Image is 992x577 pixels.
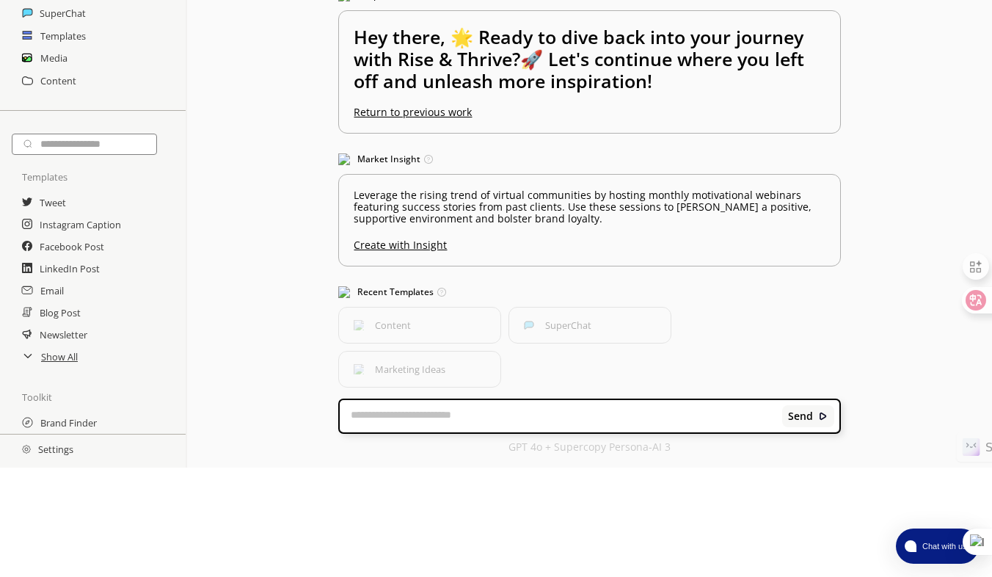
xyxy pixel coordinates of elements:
[338,148,840,170] h3: Market Insight
[354,364,364,374] img: Marketing Ideas
[40,258,100,280] a: LinkedIn Post
[508,441,671,453] p: GPT 4o + Supercopy Persona-AI 3
[437,288,446,297] img: Tooltip Icon
[40,280,64,302] a: Email
[40,25,86,47] a: Templates
[338,286,350,298] img: Popular Templates
[916,540,970,552] span: Chat with us
[40,214,121,236] a: Instagram Caption
[40,47,68,69] a: Media
[354,26,825,106] h2: Hey there, 🌟 Ready to dive back into your journey with Rise & Thrive?🚀 Let's continue where you l...
[338,307,501,344] button: ContentContent
[40,192,66,214] a: Tweet
[896,529,979,564] button: atlas-launcher
[354,232,825,251] u: Create with Insight
[508,307,671,344] button: SuperChatSuperChat
[40,324,87,346] a: Newsletter
[424,155,433,164] img: Tooltip Icon
[354,105,472,119] u: Return to previous work
[40,412,97,434] a: Brand Finder
[338,351,501,388] button: Marketing IdeasMarketing Ideas
[40,236,104,258] a: Facebook Post
[354,320,364,330] img: Content
[40,2,86,24] a: SuperChat
[40,70,76,92] a: Content
[41,346,78,368] a: Show All
[818,411,828,421] img: Close
[40,302,81,324] a: Blog Post
[338,281,840,303] h3: Recent Templates
[338,153,350,165] img: Market Insight
[788,410,813,422] b: Send
[354,189,825,225] p: Leverage the rising trend of virtual communities by hosting monthly motivational webinars featuri...
[524,320,534,330] img: SuperChat
[22,445,31,454] img: Close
